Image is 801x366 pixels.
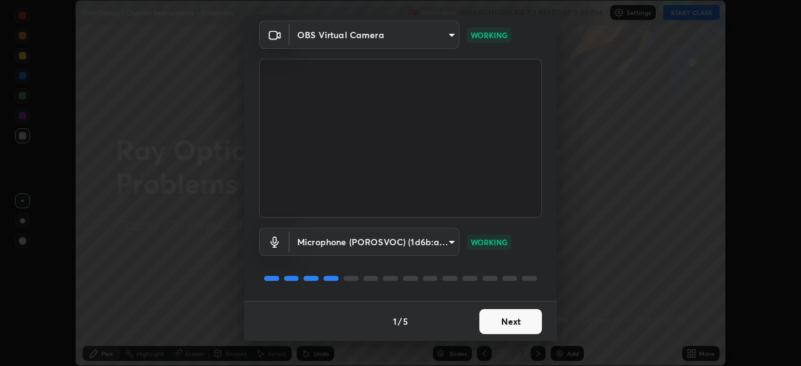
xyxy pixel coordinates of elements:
[403,315,408,328] h4: 5
[471,29,508,41] p: WORKING
[290,228,459,256] div: OBS Virtual Camera
[393,315,397,328] h4: 1
[290,21,459,49] div: OBS Virtual Camera
[479,309,542,334] button: Next
[398,315,402,328] h4: /
[471,236,508,248] p: WORKING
